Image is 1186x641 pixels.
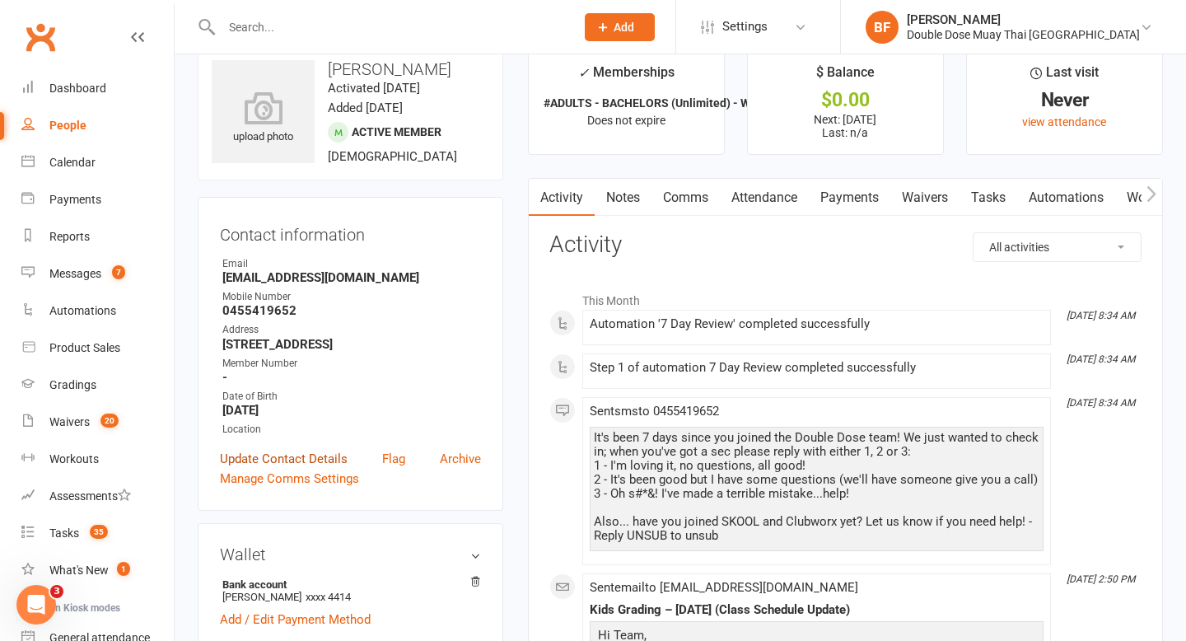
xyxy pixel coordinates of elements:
a: What's New1 [21,552,174,589]
div: [PERSON_NAME] [907,12,1140,27]
span: Active member [352,125,441,138]
a: Notes [595,179,651,217]
input: Search... [217,16,563,39]
span: Add [614,21,634,34]
div: Calendar [49,156,96,169]
a: Product Sales [21,330,174,367]
a: Dashboard [21,70,174,107]
a: Manage Comms Settings [220,469,359,489]
a: Clubworx [20,16,61,58]
div: Address [222,322,481,338]
li: [PERSON_NAME] [220,576,481,606]
a: Payments [809,179,890,217]
h3: Wallet [220,545,481,564]
iframe: Intercom live chat [16,585,56,625]
div: Member Number [222,356,481,372]
time: Added [DATE] [328,101,403,115]
a: Archive [440,449,481,469]
div: Tasks [49,526,79,540]
span: 1 [117,562,130,576]
a: Waivers 20 [21,404,174,441]
i: [DATE] 8:34 AM [1067,397,1135,409]
a: Payments [21,181,174,218]
div: Workouts [49,452,99,466]
span: Settings [722,8,768,45]
a: Attendance [720,179,809,217]
a: Automations [21,292,174,330]
div: $ Balance [816,62,875,91]
i: ✓ [578,65,589,81]
button: Add [585,13,655,41]
a: Flag [382,449,405,469]
strong: 0455419652 [222,303,481,318]
a: Automations [1017,179,1115,217]
strong: - [222,370,481,385]
a: Update Contact Details [220,449,348,469]
a: Assessments [21,478,174,515]
h3: Contact information [220,219,481,244]
div: Automation '7 Day Review' completed successfully [590,317,1044,331]
div: Product Sales [49,341,120,354]
span: [DEMOGRAPHIC_DATA] [328,149,457,164]
div: Last visit [1030,62,1099,91]
a: Tasks 35 [21,515,174,552]
strong: #ADULTS - BACHELORS (Unlimited) - WEEKLY [544,96,783,110]
i: [DATE] 8:34 AM [1067,310,1135,321]
strong: Bank account [222,578,473,591]
strong: [STREET_ADDRESS] [222,337,481,352]
div: $0.00 [763,91,928,109]
a: Workouts [21,441,174,478]
div: Location [222,422,481,437]
div: Dashboard [49,82,106,95]
div: People [49,119,86,132]
li: This Month [549,283,1142,310]
div: Email [222,256,481,272]
a: Waivers [890,179,960,217]
a: People [21,107,174,144]
div: Payments [49,193,101,206]
span: Sent sms to 0455419652 [590,404,719,419]
div: Messages [49,267,101,280]
div: Kids Grading – [DATE] (Class Schedule Update) [590,603,1044,617]
h3: Activity [549,232,1142,258]
p: Next: [DATE] Last: n/a [763,113,928,139]
span: Sent email to [EMAIL_ADDRESS][DOMAIN_NAME] [590,580,858,595]
a: Tasks [960,179,1017,217]
span: 3 [50,585,63,598]
div: BF [866,11,899,44]
a: Gradings [21,367,174,404]
h3: [PERSON_NAME] [212,60,489,78]
div: Mobile Number [222,289,481,305]
div: Waivers [49,415,90,428]
a: Add / Edit Payment Method [220,610,371,629]
time: Activated [DATE] [328,81,420,96]
div: Reports [49,230,90,243]
i: [DATE] 8:34 AM [1067,353,1135,365]
div: Automations [49,304,116,317]
span: 35 [90,525,108,539]
i: [DATE] 2:50 PM [1067,573,1135,585]
span: xxxx 4414 [306,591,351,603]
div: What's New [49,564,109,577]
a: view attendance [1022,115,1106,129]
div: Assessments [49,489,131,503]
div: Date of Birth [222,389,481,405]
div: Memberships [578,62,675,92]
div: It's been 7 days since you joined the Double Dose team! We just wanted to check in; when you've g... [594,431,1039,543]
a: Comms [651,179,720,217]
div: upload photo [212,91,315,146]
div: Never [982,91,1147,109]
span: Does not expire [587,114,665,127]
div: Gradings [49,378,96,391]
div: Double Dose Muay Thai [GEOGRAPHIC_DATA] [907,27,1140,42]
span: 20 [100,414,119,428]
div: Step 1 of automation 7 Day Review completed successfully [590,361,1044,375]
a: Calendar [21,144,174,181]
span: 7 [112,265,125,279]
a: Messages 7 [21,255,174,292]
a: Reports [21,218,174,255]
strong: [DATE] [222,403,481,418]
strong: [EMAIL_ADDRESS][DOMAIN_NAME] [222,270,481,285]
a: Activity [529,179,595,217]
